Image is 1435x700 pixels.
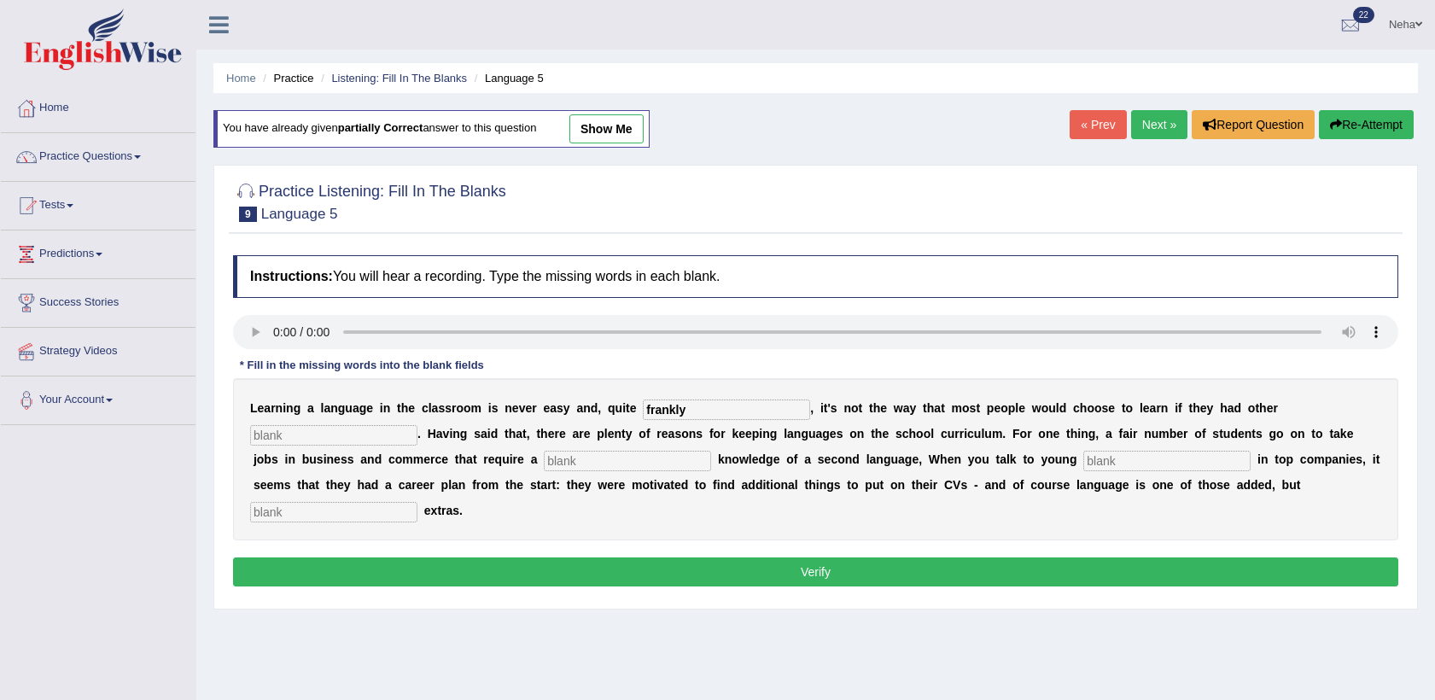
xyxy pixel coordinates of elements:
b: o [257,452,265,466]
b: u [309,452,317,466]
b: e [334,452,341,466]
b: r [483,452,487,466]
b: l [604,427,608,440]
b: t [505,427,509,440]
b: a [1228,401,1234,415]
b: n [505,401,512,415]
b: m [413,452,423,466]
a: Tests [1,182,195,225]
b: a [550,401,557,415]
b: o [924,427,931,440]
b: u [615,401,623,415]
b: s [341,452,347,466]
b: h [1070,427,1078,440]
b: l [1056,401,1059,415]
b: w [1032,401,1041,415]
b: e [630,401,637,415]
b: b [264,452,271,466]
b: o [395,452,403,466]
b: e [543,401,550,415]
b: o [681,427,689,440]
b: j [254,452,257,466]
b: i [324,452,327,466]
b: v [443,427,450,440]
b: i [487,427,491,440]
b: e [441,452,448,466]
b: s [271,452,278,466]
b: t [869,401,873,415]
a: « Prev [1070,110,1126,139]
b: o [1248,401,1256,415]
b: h [927,401,935,415]
b: e [880,401,887,415]
b: r [430,452,435,466]
b: F [1012,427,1020,440]
b: o [1020,427,1028,440]
b: e [1053,427,1059,440]
b: t [824,401,828,415]
b: a [307,401,314,415]
b: n [1298,427,1305,440]
b: e [423,452,430,466]
b: s [970,401,977,415]
b: r [954,427,959,440]
b: e [1018,401,1025,415]
b: l [429,401,432,415]
b: o [456,401,464,415]
b: e [1176,427,1183,440]
a: Predictions [1,230,195,273]
b: h [459,452,467,466]
b: r [1027,427,1031,440]
b: o [962,401,970,415]
b: Instructions: [250,269,333,283]
b: d [375,452,382,466]
b: n [583,401,591,415]
b: e [1200,401,1207,415]
b: n [327,452,335,466]
b: L [250,401,258,415]
input: blank [250,425,417,446]
b: a [816,427,823,440]
small: Language 5 [261,206,338,222]
b: o [1194,427,1202,440]
b: t [455,452,459,466]
b: q [608,401,615,415]
b: a [481,427,487,440]
b: f [646,427,650,440]
b: s [1212,427,1219,440]
b: a [668,427,675,440]
b: u [345,401,353,415]
b: a [576,401,583,415]
b: s [1102,401,1109,415]
b: c [941,427,948,440]
b: l [784,427,787,440]
b: e [882,427,889,440]
b: t [626,401,630,415]
b: r [271,401,275,415]
b: s [831,401,837,415]
b: i [1077,427,1081,440]
b: d [491,427,499,440]
b: h [509,427,516,440]
b: t [859,401,863,415]
b: o [639,427,646,440]
a: Listening: Fill In The Blanks [331,72,467,85]
input: blank [250,502,417,522]
b: e [258,401,265,415]
b: o [916,427,924,440]
b: d [591,401,598,415]
b: s [445,401,452,415]
b: m [402,452,412,466]
b: u [948,427,955,440]
b: , [1095,427,1099,440]
b: t [397,401,401,415]
b: g [1269,427,1277,440]
b: a [1333,427,1340,440]
b: a [572,427,579,440]
b: n [689,427,697,440]
b: u [1223,427,1231,440]
b: r [1183,427,1187,440]
b: f [1119,427,1123,440]
b: f [709,427,714,440]
b: n [1046,427,1053,440]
